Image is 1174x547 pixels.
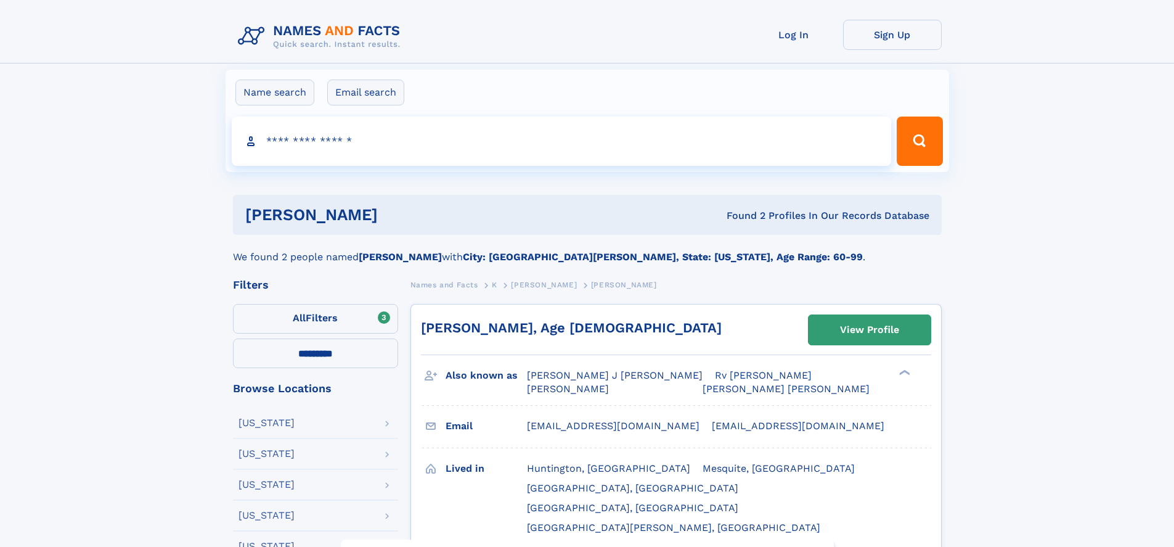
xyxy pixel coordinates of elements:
[703,463,855,474] span: Mesquite, [GEOGRAPHIC_DATA]
[233,279,398,290] div: Filters
[809,315,931,345] a: View Profile
[238,480,295,490] div: [US_STATE]
[421,320,722,335] a: [PERSON_NAME], Age [DEMOGRAPHIC_DATA]
[410,277,478,292] a: Names and Facts
[840,316,899,344] div: View Profile
[233,383,398,394] div: Browse Locations
[527,482,738,494] span: [GEOGRAPHIC_DATA], [GEOGRAPHIC_DATA]
[897,117,942,166] button: Search Button
[703,383,870,395] span: [PERSON_NAME] [PERSON_NAME]
[245,207,552,223] h1: [PERSON_NAME]
[527,369,703,381] span: [PERSON_NAME] J [PERSON_NAME]
[463,251,863,263] b: City: [GEOGRAPHIC_DATA][PERSON_NAME], State: [US_STATE], Age Range: 60-99
[232,117,892,166] input: search input
[511,277,577,292] a: [PERSON_NAME]
[896,369,911,377] div: ❯
[235,80,314,105] label: Name search
[446,458,527,479] h3: Lived in
[712,420,884,432] span: [EMAIL_ADDRESS][DOMAIN_NAME]
[446,365,527,386] h3: Also known as
[359,251,442,263] b: [PERSON_NAME]
[233,304,398,334] label: Filters
[293,312,306,324] span: All
[527,383,609,395] span: [PERSON_NAME]
[238,449,295,459] div: [US_STATE]
[552,209,929,223] div: Found 2 Profiles In Our Records Database
[492,277,497,292] a: K
[527,463,690,474] span: Huntington, [GEOGRAPHIC_DATA]
[744,20,843,50] a: Log In
[233,235,942,265] div: We found 2 people named with .
[527,522,820,533] span: [GEOGRAPHIC_DATA][PERSON_NAME], [GEOGRAPHIC_DATA]
[591,281,657,289] span: [PERSON_NAME]
[527,420,699,432] span: [EMAIL_ADDRESS][DOMAIN_NAME]
[715,369,812,381] span: Rv [PERSON_NAME]
[238,418,295,428] div: [US_STATE]
[238,511,295,520] div: [US_STATE]
[527,502,738,514] span: [GEOGRAPHIC_DATA], [GEOGRAPHIC_DATA]
[511,281,577,289] span: [PERSON_NAME]
[446,416,527,437] h3: Email
[233,20,410,53] img: Logo Names and Facts
[327,80,404,105] label: Email search
[492,281,497,289] span: K
[843,20,942,50] a: Sign Up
